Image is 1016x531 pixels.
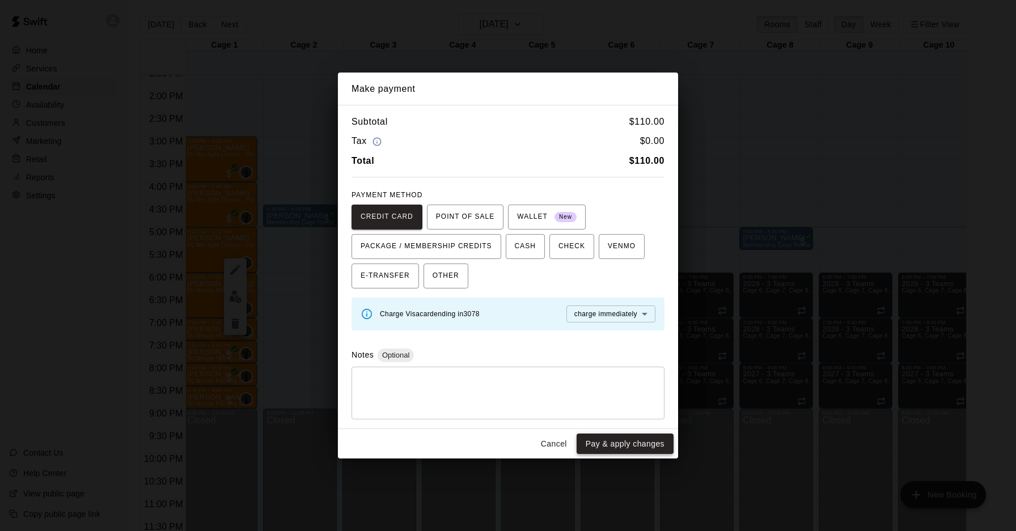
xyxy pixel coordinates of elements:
span: VENMO [608,237,636,256]
button: Cancel [536,434,572,454]
button: PACKAGE / MEMBERSHIP CREDITS [352,234,501,259]
span: PACKAGE / MEMBERSHIP CREDITS [361,237,492,256]
span: charge immediately [574,310,637,318]
button: VENMO [599,234,645,259]
span: E-TRANSFER [361,267,410,285]
span: POINT OF SALE [436,208,494,226]
button: E-TRANSFER [352,264,419,288]
span: New [554,210,577,225]
h6: $ 0.00 [640,134,664,149]
h6: Tax [352,134,384,149]
b: Total [352,156,374,165]
h2: Make payment [338,73,678,105]
button: CREDIT CARD [352,205,422,230]
button: Pay & apply changes [577,434,674,454]
h6: $ 110.00 [629,114,664,129]
span: Charge Visa card ending in 3078 [380,310,480,318]
span: Optional [378,351,414,359]
b: $ 110.00 [629,156,664,165]
span: WALLET [517,208,577,226]
span: PAYMENT METHOD [352,191,422,199]
span: OTHER [433,267,459,285]
button: POINT OF SALE [427,205,503,230]
span: CASH [515,237,536,256]
button: OTHER [424,264,468,288]
span: CREDIT CARD [361,208,413,226]
span: CHECK [558,237,585,256]
button: WALLET New [508,205,586,230]
h6: Subtotal [352,114,388,129]
button: CASH [506,234,545,259]
label: Notes [352,350,374,359]
button: CHECK [549,234,594,259]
